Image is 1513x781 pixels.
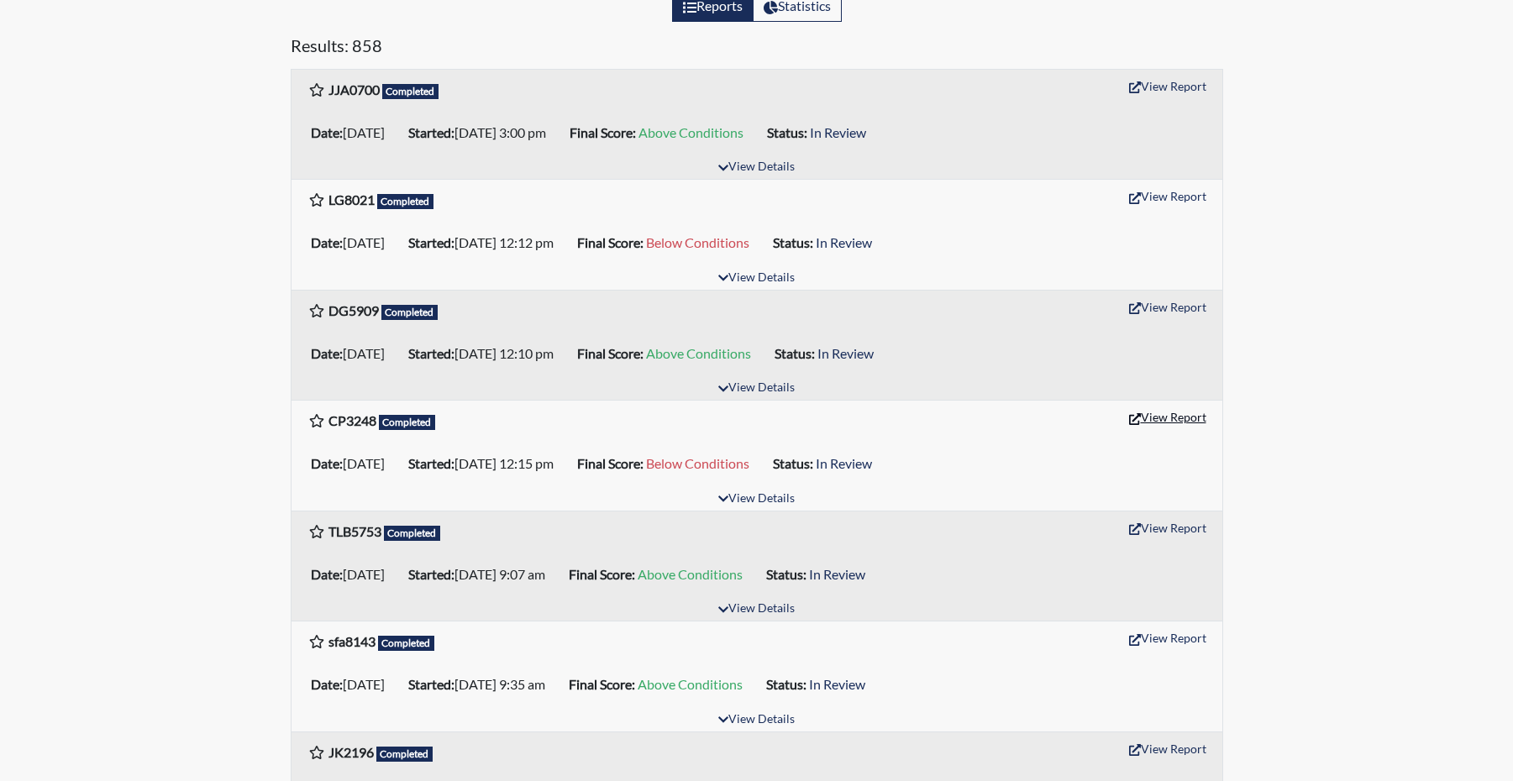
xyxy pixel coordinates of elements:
[711,488,802,511] button: View Details
[402,671,562,698] li: [DATE] 9:35 am
[402,119,563,146] li: [DATE] 3:00 pm
[816,455,872,471] span: In Review
[328,302,379,318] b: DG5909
[1122,625,1214,651] button: View Report
[311,345,343,361] b: Date:
[711,377,802,400] button: View Details
[328,744,374,760] b: JK2196
[766,676,806,692] b: Status:
[1122,404,1214,430] button: View Report
[711,156,802,179] button: View Details
[408,345,454,361] b: Started:
[773,455,813,471] b: Status:
[328,523,381,539] b: TLB5753
[775,345,815,361] b: Status:
[1122,183,1214,209] button: View Report
[328,633,376,649] b: sfa8143
[766,566,806,582] b: Status:
[304,229,402,256] li: [DATE]
[381,305,439,320] span: Completed
[376,747,433,762] span: Completed
[1122,515,1214,541] button: View Report
[304,450,402,477] li: [DATE]
[569,676,635,692] b: Final Score:
[304,671,402,698] li: [DATE]
[638,124,743,140] span: Above Conditions
[638,566,743,582] span: Above Conditions
[304,119,402,146] li: [DATE]
[402,561,562,588] li: [DATE] 9:07 am
[577,234,644,250] b: Final Score:
[810,124,866,140] span: In Review
[711,709,802,731] button: View Details
[577,455,644,471] b: Final Score:
[328,81,380,97] b: JJA0700
[570,124,636,140] b: Final Score:
[408,676,454,692] b: Started:
[328,412,376,428] b: CP3248
[408,234,454,250] b: Started:
[1122,736,1214,762] button: View Report
[809,676,865,692] span: In Review
[384,526,441,541] span: Completed
[767,124,807,140] b: Status:
[382,84,439,99] span: Completed
[311,455,343,471] b: Date:
[809,566,865,582] span: In Review
[711,267,802,290] button: View Details
[304,340,402,367] li: [DATE]
[817,345,874,361] span: In Review
[569,566,635,582] b: Final Score:
[646,234,749,250] span: Below Conditions
[1122,73,1214,99] button: View Report
[773,234,813,250] b: Status:
[311,676,343,692] b: Date:
[304,561,402,588] li: [DATE]
[816,234,872,250] span: In Review
[1122,294,1214,320] button: View Report
[577,345,644,361] b: Final Score:
[377,194,434,209] span: Completed
[711,598,802,621] button: View Details
[379,415,436,430] span: Completed
[328,191,375,207] b: LG8021
[402,229,570,256] li: [DATE] 12:12 pm
[638,676,743,692] span: Above Conditions
[646,455,749,471] span: Below Conditions
[311,234,343,250] b: Date:
[311,124,343,140] b: Date:
[402,340,570,367] li: [DATE] 12:10 pm
[311,566,343,582] b: Date:
[291,35,1223,62] h5: Results: 858
[408,455,454,471] b: Started:
[646,345,751,361] span: Above Conditions
[402,450,570,477] li: [DATE] 12:15 pm
[378,636,435,651] span: Completed
[408,124,454,140] b: Started:
[408,566,454,582] b: Started:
